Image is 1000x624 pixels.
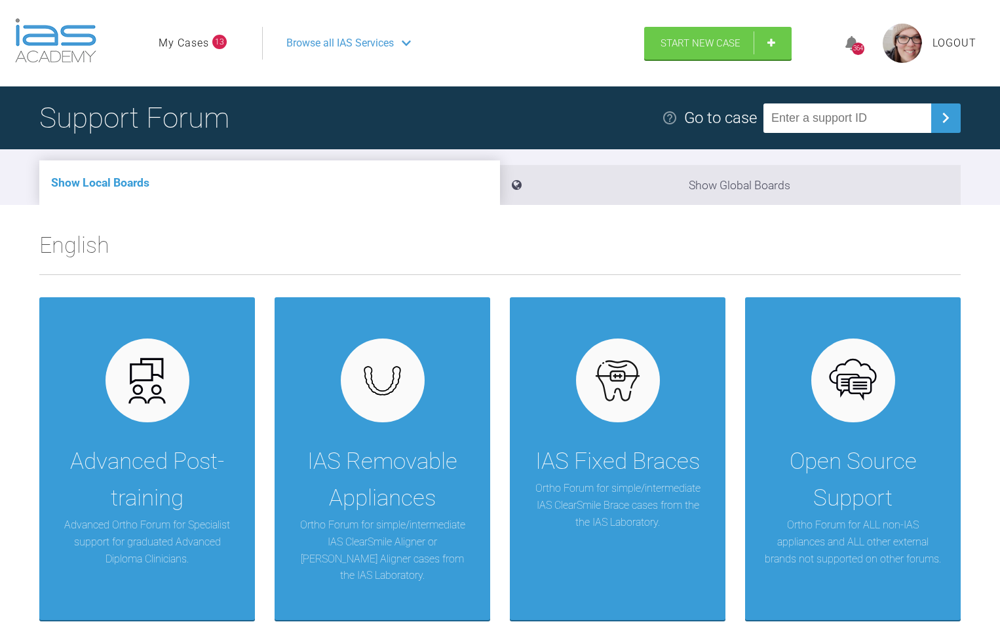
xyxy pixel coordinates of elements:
[529,480,706,530] p: Ortho Forum for simple/intermediate IAS ClearSmile Brace cases from the the IAS Laboratory.
[500,165,961,205] li: Show Global Boards
[745,297,961,621] a: Open Source SupportOrtho Forum for ALL non-IAS appliances and ALL other external brands not suppo...
[212,35,227,49] span: 13
[59,517,235,567] p: Advanced Ortho Forum for Specialist support for graduated Advanced Diploma Clinicians.
[39,160,500,205] li: Show Local Boards
[15,18,96,63] img: logo-light.3e3ef733.png
[765,517,941,567] p: Ortho Forum for ALL non-IAS appliances and ALL other external brands not supported on other forums.
[644,27,792,60] a: Start New Case
[661,37,740,49] span: Start New Case
[852,43,864,55] div: 364
[357,362,408,400] img: removables.927eaa4e.svg
[684,105,757,130] div: Go to case
[159,35,209,52] a: My Cases
[828,356,878,406] img: opensource.6e495855.svg
[935,107,956,128] img: chevronRight.28bd32b0.svg
[39,227,961,274] h2: English
[275,297,490,621] a: IAS Removable AppliancesOrtho Forum for simple/intermediate IAS ClearSmile Aligner or [PERSON_NAM...
[763,103,931,133] input: Enter a support ID
[59,443,235,517] div: Advanced Post-training
[933,35,976,52] a: Logout
[294,517,471,583] p: Ortho Forum for simple/intermediate IAS ClearSmile Aligner or [PERSON_NAME] Aligner cases from th...
[765,443,941,517] div: Open Source Support
[662,110,678,126] img: help.e70b9f3d.svg
[286,35,394,52] span: Browse all IAS Services
[39,297,255,621] a: Advanced Post-trainingAdvanced Ortho Forum for Specialist support for graduated Advanced Diploma ...
[592,356,643,406] img: fixed.9f4e6236.svg
[122,356,172,406] img: advanced.73cea251.svg
[510,297,725,621] a: IAS Fixed BracesOrtho Forum for simple/intermediate IAS ClearSmile Brace cases from the the IAS L...
[39,95,229,141] h1: Support Forum
[535,443,700,480] div: IAS Fixed Braces
[883,24,922,63] img: profile.png
[294,443,471,517] div: IAS Removable Appliances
